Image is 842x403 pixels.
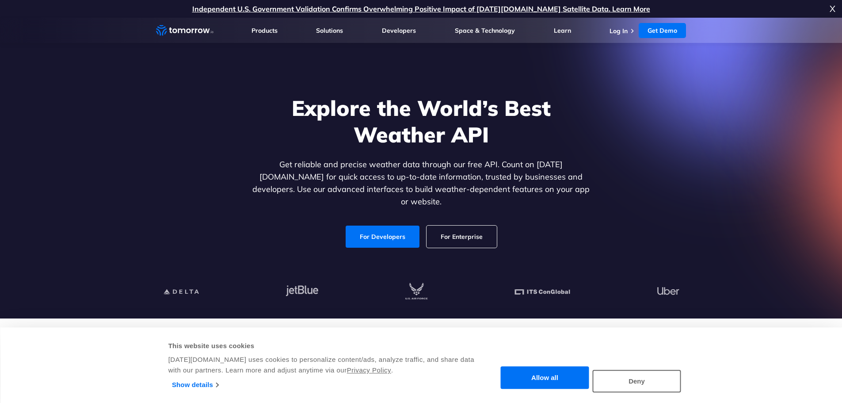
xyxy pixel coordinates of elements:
a: For Enterprise [427,226,497,248]
h1: Explore the World’s Best Weather API [251,95,592,148]
a: For Developers [346,226,419,248]
a: Home link [156,24,213,37]
div: [DATE][DOMAIN_NAME] uses cookies to personalize content/ads, analyze traffic, and share data with... [168,354,476,376]
a: Space & Technology [455,27,515,35]
a: Learn [554,27,571,35]
button: Deny [593,370,681,392]
a: Products [251,27,278,35]
a: Log In [610,27,628,35]
a: Privacy Policy [347,366,391,374]
p: Get reliable and precise weather data through our free API. Count on [DATE][DOMAIN_NAME] for quic... [251,158,592,208]
a: Get Demo [639,23,686,38]
button: Allow all [501,367,589,389]
div: This website uses cookies [168,341,476,351]
a: Solutions [316,27,343,35]
a: Show details [172,378,218,391]
a: Developers [382,27,416,35]
a: Independent U.S. Government Validation Confirms Overwhelming Positive Impact of [DATE][DOMAIN_NAM... [192,4,650,13]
